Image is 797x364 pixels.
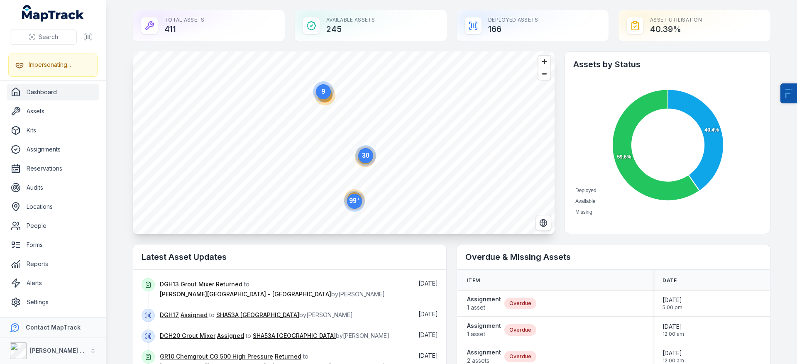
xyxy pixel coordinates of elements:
text: 30 [362,152,369,159]
span: 1 asset [467,330,501,338]
span: to by [PERSON_NAME] [160,311,353,318]
a: DGH17 [160,311,179,319]
span: to by [PERSON_NAME] [160,332,389,339]
a: Settings [7,294,99,310]
a: [PERSON_NAME][GEOGRAPHIC_DATA] - [GEOGRAPHIC_DATA] [160,290,331,298]
span: [DATE] [663,349,684,357]
tspan: + [357,197,360,201]
a: People [7,217,99,234]
span: 12:00 am [663,331,684,337]
time: 02/09/2025, 9:40:52 am [418,331,438,338]
a: Assigned [217,332,244,340]
time: 02/09/2025, 12:00:00 am [663,349,684,364]
span: [DATE] [418,280,438,287]
span: Search [39,33,58,41]
a: Assignment1 asset [467,295,501,312]
a: GR10 Chemgrout CG 500 High Pressure [160,352,273,361]
a: Assigned [181,311,208,319]
div: Impersonating... [29,61,71,69]
span: Item [467,277,480,284]
time: 02/09/2025, 9:48:54 am [418,280,438,287]
a: Returned [216,280,242,288]
a: Reservations [7,160,99,177]
a: SHA53A [GEOGRAPHIC_DATA] [253,332,336,340]
span: [DATE] [418,352,438,359]
span: Deployed [575,188,597,193]
button: Zoom out [538,68,550,80]
canvas: Map [133,51,555,234]
strong: Assignment [467,322,501,330]
a: MapTrack [22,5,84,22]
a: Assets [7,103,99,120]
a: DGH13 Grout Mixer [160,280,214,288]
div: Overdue [504,351,536,362]
h2: Assets by Status [573,59,762,70]
strong: Assignment [467,295,501,303]
a: Reports [7,256,99,272]
span: [DATE] [663,296,682,304]
a: Audits [7,179,99,196]
strong: Contact MapTrack [26,324,81,331]
span: 1 asset [467,303,501,312]
div: Overdue [504,298,536,309]
strong: Assignment [467,348,501,357]
a: Forms [7,237,99,253]
strong: [PERSON_NAME] Group [30,347,98,354]
span: Available [575,198,595,204]
a: Assignments [7,141,99,158]
a: Returned [275,352,301,361]
span: [DATE] [418,331,438,338]
a: Kits [7,122,99,139]
a: DGH20 Grout Mixer [160,332,215,340]
div: Overdue [504,324,536,336]
a: Locations [7,198,99,215]
span: 12:00 am [663,357,684,364]
time: 02/09/2025, 9:44:27 am [418,310,438,318]
text: 99 [349,197,360,204]
span: Date [663,277,677,284]
a: Assignment1 asset [467,322,501,338]
time: 27/06/2025, 5:00:00 pm [663,296,682,311]
time: 02/09/2025, 9:34:09 am [418,352,438,359]
span: to by [PERSON_NAME] [160,281,385,298]
time: 31/07/2025, 12:00:00 am [663,322,684,337]
a: Dashboard [7,84,99,100]
button: Zoom in [538,56,550,68]
h2: Overdue & Missing Assets [465,251,762,263]
a: SHA53A [GEOGRAPHIC_DATA] [216,311,299,319]
h2: Latest Asset Updates [142,251,438,263]
a: Alerts [7,275,99,291]
span: [DATE] [663,322,684,331]
button: Search [10,29,77,45]
span: [DATE] [418,310,438,318]
span: 5:00 pm [663,304,682,311]
button: Switch to Satellite View [535,215,551,231]
text: 9 [322,88,325,95]
span: Missing [575,209,592,215]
